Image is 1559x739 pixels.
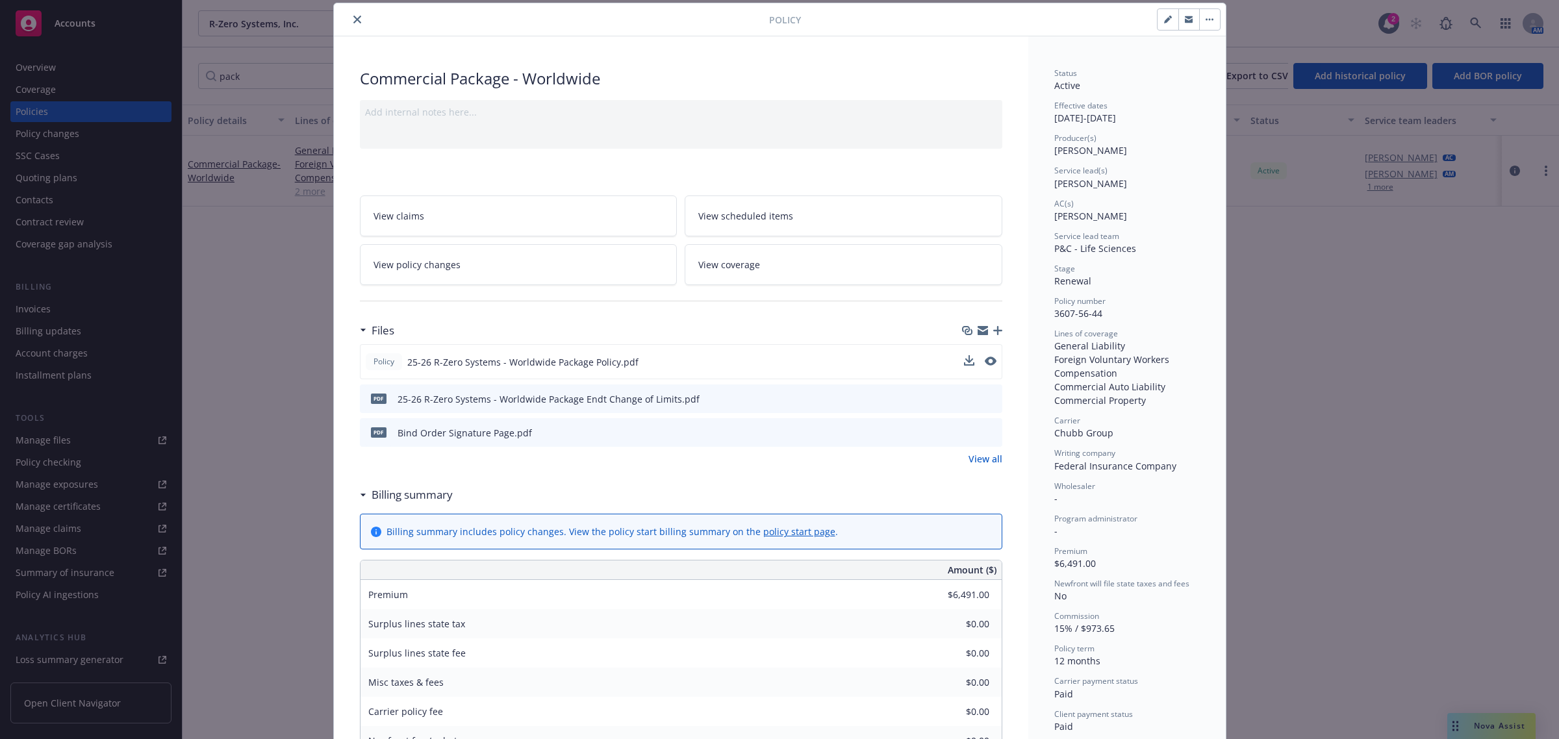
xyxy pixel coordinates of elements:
span: Newfront will file state taxes and fees [1054,578,1189,589]
span: Paid [1054,688,1073,700]
span: View coverage [698,258,760,271]
a: View coverage [685,244,1002,285]
span: 12 months [1054,655,1100,667]
input: 0.00 [913,644,997,663]
button: preview file [985,357,996,366]
button: preview file [985,355,996,369]
span: Wholesaler [1054,481,1095,492]
span: Chubb Group [1054,427,1113,439]
input: 0.00 [913,673,997,692]
div: 25-26 R-Zero Systems - Worldwide Package Endt Change of Limits.pdf [398,392,700,406]
a: View scheduled items [685,195,1002,236]
span: P&C - Life Sciences [1054,242,1136,255]
span: Carrier policy fee [368,705,443,718]
span: Premium [1054,545,1087,557]
span: Policy term [1054,643,1095,654]
span: Commission [1054,610,1099,621]
span: No [1054,590,1067,602]
span: Status [1054,68,1077,79]
span: [PERSON_NAME] [1054,144,1127,157]
span: Writing company [1054,447,1115,458]
button: preview file [985,426,997,440]
h3: Billing summary [372,486,453,503]
span: pdf [371,394,387,403]
button: download file [964,355,974,366]
span: pdf [371,427,387,437]
span: Active [1054,79,1080,92]
a: View claims [360,195,678,236]
span: - [1054,492,1058,505]
span: Premium [368,588,408,601]
span: View scheduled items [698,209,793,223]
span: Service lead team [1054,231,1119,242]
span: Service lead(s) [1054,165,1108,176]
span: $6,491.00 [1054,557,1096,570]
div: Add internal notes here... [365,105,997,119]
span: Policy [371,356,397,368]
span: - [1054,525,1058,537]
span: Paid [1054,720,1073,733]
div: Foreign Voluntary Workers Compensation [1054,353,1200,380]
a: View all [969,452,1002,466]
h3: Files [372,322,394,339]
div: General Liability [1054,339,1200,353]
span: Stage [1054,263,1075,274]
span: Producer(s) [1054,132,1096,144]
button: close [349,12,365,27]
span: Lines of coverage [1054,328,1118,339]
span: Misc taxes & fees [368,676,444,688]
span: [PERSON_NAME] [1054,177,1127,190]
span: Program administrator [1054,513,1137,524]
div: Bind Order Signature Page.pdf [398,426,532,440]
span: Amount ($) [948,563,996,577]
button: download file [964,355,974,369]
button: download file [965,392,975,406]
button: preview file [985,392,997,406]
span: Policy [769,13,801,27]
input: 0.00 [913,585,997,605]
button: download file [965,426,975,440]
span: 3607-56-44 [1054,307,1102,319]
span: Surplus lines state tax [368,618,465,630]
span: Carrier payment status [1054,675,1138,686]
span: 15% / $973.65 [1054,622,1115,634]
span: AC(s) [1054,198,1074,209]
span: [PERSON_NAME] [1054,210,1127,222]
div: Files [360,322,394,339]
input: 0.00 [913,614,997,634]
div: Billing summary includes policy changes. View the policy start billing summary on the . [387,525,838,538]
span: Renewal [1054,275,1091,287]
span: Federal Insurance Company [1054,460,1176,472]
span: View policy changes [374,258,461,271]
a: policy start page [763,525,835,538]
span: View claims [374,209,424,223]
span: 25-26 R-Zero Systems - Worldwide Package Policy.pdf [407,355,639,369]
span: Policy number [1054,295,1106,307]
div: Commercial Package - Worldwide [360,68,1002,90]
span: Effective dates [1054,100,1108,111]
div: Commercial Property [1054,394,1200,407]
input: 0.00 [913,702,997,721]
div: [DATE] - [DATE] [1054,100,1200,125]
div: Commercial Auto Liability [1054,380,1200,394]
a: View policy changes [360,244,678,285]
span: Carrier [1054,415,1080,426]
span: Client payment status [1054,708,1133,720]
div: Billing summary [360,486,453,503]
span: Surplus lines state fee [368,647,466,659]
